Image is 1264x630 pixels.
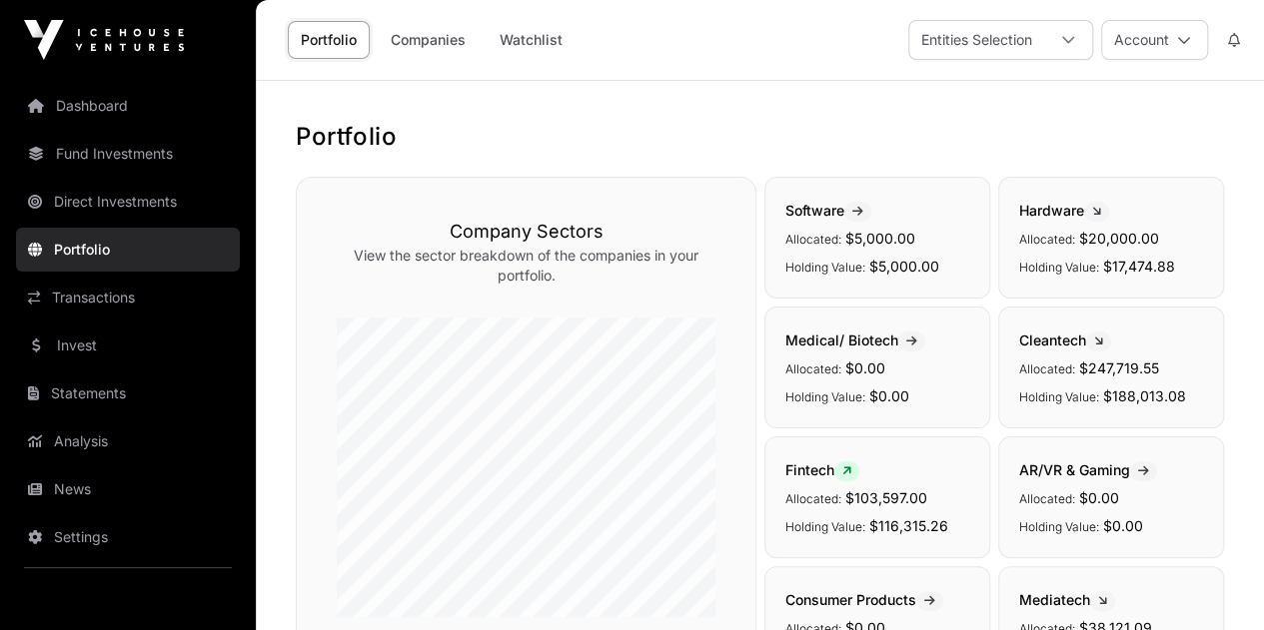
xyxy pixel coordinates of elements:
span: Medical/ Biotech [785,331,925,348]
span: Allocated: [1019,361,1075,376]
span: Holding Value: [785,519,865,534]
span: $5,000.00 [869,258,939,275]
span: $0.00 [869,387,909,404]
div: Entities Selection [909,21,1044,59]
span: Allocated: [785,491,841,506]
a: Analysis [16,419,240,463]
span: Hardware [1019,202,1109,219]
span: Mediatech [1019,591,1115,608]
a: Watchlist [487,21,576,59]
a: News [16,467,240,511]
p: View the sector breakdown of the companies in your portfolio. [337,246,715,286]
span: Holding Value: [785,389,865,404]
button: Account [1101,20,1208,60]
a: Dashboard [16,84,240,128]
span: $247,719.55 [1079,359,1159,376]
span: $17,474.88 [1103,258,1175,275]
span: Allocated: [785,232,841,247]
span: $20,000.00 [1079,230,1159,247]
a: Invest [16,323,240,367]
a: Companies [378,21,479,59]
span: Cleantech [1019,331,1111,348]
span: Holding Value: [785,260,865,275]
a: Portfolio [16,228,240,272]
span: Allocated: [1019,232,1075,247]
span: $116,315.26 [869,517,948,534]
a: Direct Investments [16,180,240,224]
span: AR/VR & Gaming [1019,461,1157,478]
a: Settings [16,515,240,559]
span: $0.00 [1079,489,1119,506]
a: Portfolio [288,21,370,59]
span: Holding Value: [1019,519,1099,534]
h1: Portfolio [296,121,1224,153]
span: $5,000.00 [845,230,915,247]
span: Allocated: [785,361,841,376]
a: Transactions [16,276,240,319]
span: Holding Value: [1019,260,1099,275]
span: $0.00 [845,359,885,376]
a: Statements [16,371,240,415]
span: Holding Value: [1019,389,1099,404]
span: $188,013.08 [1103,387,1186,404]
span: Software [785,202,871,219]
iframe: Chat Widget [1164,534,1264,630]
span: $103,597.00 [845,489,927,506]
span: Consumer Products [785,591,943,608]
img: Icehouse Ventures Logo [24,20,184,60]
span: Allocated: [1019,491,1075,506]
h3: Company Sectors [337,218,715,246]
span: Fintech [785,461,859,478]
span: $0.00 [1103,517,1143,534]
a: Fund Investments [16,132,240,176]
